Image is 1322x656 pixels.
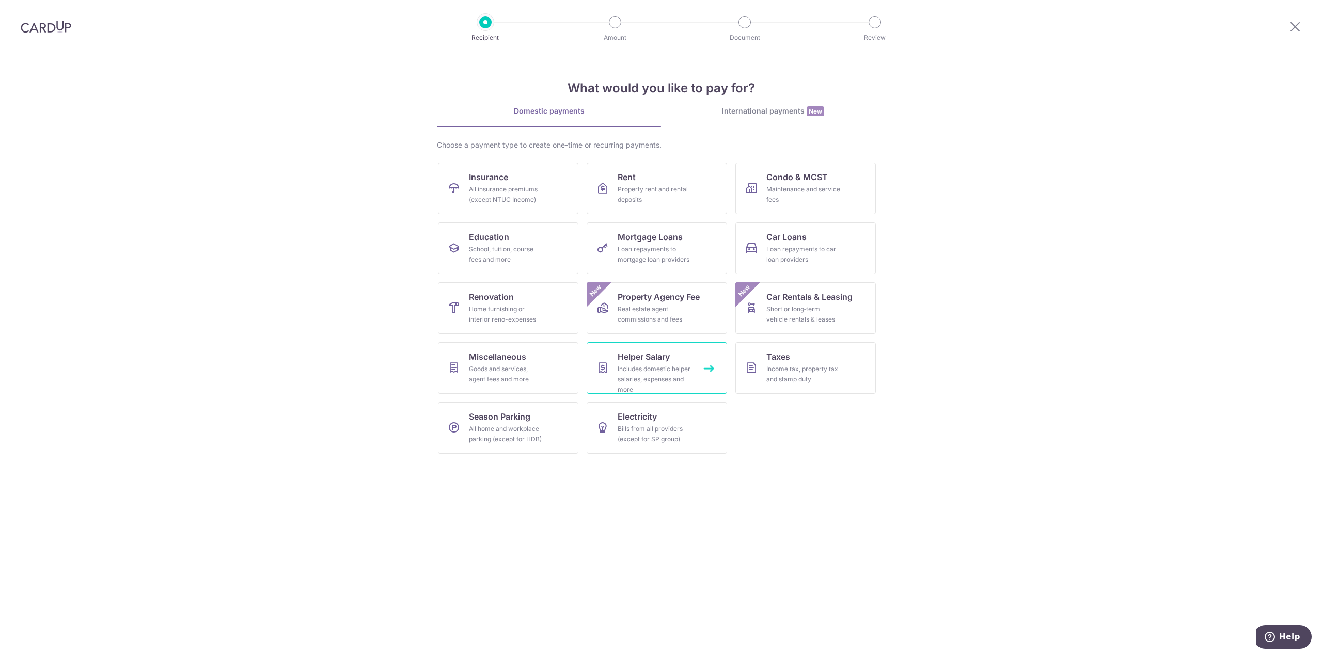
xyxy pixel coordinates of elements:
div: Choose a payment type to create one-time or recurring payments. [437,140,885,150]
span: New [807,106,824,116]
a: RentProperty rent and rental deposits [587,163,727,214]
p: Review [837,33,913,43]
div: Bills from all providers (except for SP group) [618,424,692,444]
div: Domestic payments [437,106,661,116]
span: Car Loans [766,231,807,243]
a: Property Agency FeeReal estate agent commissions and feesNew [587,282,727,334]
div: Property rent and rental deposits [618,184,692,205]
span: Condo & MCST [766,171,828,183]
a: InsuranceAll insurance premiums (except NTUC Income) [438,163,578,214]
span: Miscellaneous [469,350,526,363]
div: School, tuition, course fees and more [469,244,543,265]
iframe: Opens a widget where you can find more information [1256,625,1312,651]
span: Property Agency Fee [618,291,700,303]
span: Rent [618,171,636,183]
a: Helper SalaryIncludes domestic helper salaries, expenses and more [587,342,727,394]
span: Car Rentals & Leasing [766,291,853,303]
a: TaxesIncome tax, property tax and stamp duty [735,342,876,394]
p: Amount [577,33,653,43]
a: ElectricityBills from all providers (except for SP group) [587,402,727,454]
p: Document [706,33,783,43]
span: Helper Salary [618,350,670,363]
span: Insurance [469,171,508,183]
a: MiscellaneousGoods and services, agent fees and more [438,342,578,394]
div: Goods and services, agent fees and more [469,364,543,385]
span: Taxes [766,350,790,363]
span: Renovation [469,291,514,303]
div: All insurance premiums (except NTUC Income) [469,184,543,205]
span: Education [469,231,509,243]
p: Recipient [447,33,524,43]
div: Short or long‑term vehicle rentals & leases [766,304,841,325]
div: International payments [661,106,885,117]
div: Home furnishing or interior reno-expenses [469,304,543,325]
a: Car LoansLoan repayments to car loan providers [735,222,876,274]
span: Mortgage Loans [618,231,683,243]
span: Electricity [618,410,657,423]
img: CardUp [21,21,71,33]
a: Car Rentals & LeasingShort or long‑term vehicle rentals & leasesNew [735,282,876,334]
a: Season ParkingAll home and workplace parking (except for HDB) [438,402,578,454]
a: RenovationHome furnishing or interior reno-expenses [438,282,578,334]
a: EducationSchool, tuition, course fees and more [438,222,578,274]
div: Maintenance and service fees [766,184,841,205]
div: All home and workplace parking (except for HDB) [469,424,543,444]
a: Condo & MCSTMaintenance and service fees [735,163,876,214]
div: Loan repayments to car loan providers [766,244,841,265]
span: New [587,282,604,299]
a: Mortgage LoansLoan repayments to mortgage loan providers [587,222,727,274]
span: Season Parking [469,410,530,423]
div: Income tax, property tax and stamp duty [766,364,841,385]
h4: What would you like to pay for? [437,79,885,98]
div: Real estate agent commissions and fees [618,304,692,325]
div: Loan repayments to mortgage loan providers [618,244,692,265]
span: New [736,282,753,299]
div: Includes domestic helper salaries, expenses and more [618,364,692,395]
